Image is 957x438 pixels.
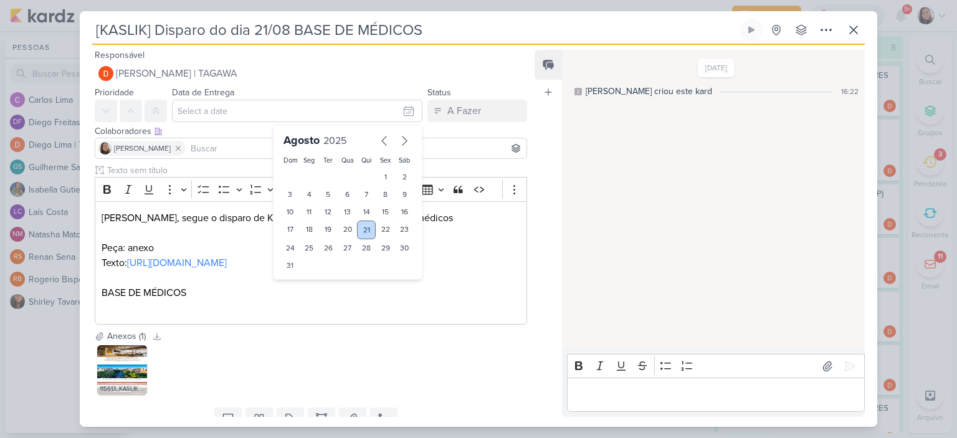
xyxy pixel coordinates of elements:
div: Sáb [398,156,412,166]
img: Sharlene Khoury [99,142,112,155]
label: Prioridade [95,87,134,98]
div: 11 [300,203,319,221]
p: Peça: anexo [102,240,520,255]
div: 27 [338,239,357,257]
div: Sex [378,156,393,166]
label: Data de Entrega [172,87,234,98]
div: 18 [300,221,319,239]
div: Editor toolbar [95,177,527,201]
div: Colaboradores [95,125,527,138]
div: 30 [395,239,414,257]
div: 9 [395,186,414,203]
span: 2025 [323,135,346,147]
button: A Fazer [427,100,527,122]
div: 24 [281,239,300,257]
div: 12 [319,203,338,221]
span: Agosto [283,133,320,147]
div: 5 [319,186,338,203]
input: Kard Sem Título [92,19,738,41]
a: [URL][DOMAIN_NAME] [127,257,227,269]
div: 13 [338,203,357,221]
div: 29 [376,239,395,257]
p: BASE DE MÉDICOS [102,285,520,300]
div: Dom [283,156,298,166]
p: [PERSON_NAME], segue o disparo de Kaslik de hj (21/08) para a base de médicos [102,211,520,226]
div: 15 [376,203,395,221]
input: Select a date [172,100,422,122]
div: 28 [357,239,376,257]
div: 10 [281,203,300,221]
div: 14 [357,203,376,221]
div: Ter [321,156,336,166]
div: 16 [395,203,414,221]
div: 25 [300,239,319,257]
div: 4 [300,186,319,203]
div: 115613_KASLIK _ E-MAIL MKT _ KASLIK IBIRAPUERA _ BASE MEDICOS _ ENTRE UM PLANTÃO E OUTRO VOCÊ POD... [97,383,147,395]
div: 26 [319,239,338,257]
img: Diego Lima | TAGAWA [98,66,113,81]
label: Status [427,87,451,98]
div: 21 [357,221,376,239]
div: 6 [338,186,357,203]
div: Anexos (1) [107,330,146,343]
div: 8 [376,186,395,203]
div: Editor toolbar [567,354,865,378]
div: Qua [340,156,355,166]
div: A Fazer [447,103,481,118]
div: 16:22 [841,86,859,97]
div: 19 [319,221,338,239]
button: [PERSON_NAME] | TAGAWA [95,62,527,85]
span: [PERSON_NAME] | TAGAWA [116,66,237,81]
div: 31 [281,257,300,274]
div: Seg [302,156,317,166]
div: 22 [376,221,395,239]
div: Ligar relógio [746,25,756,35]
span: [PERSON_NAME] [114,143,171,154]
div: [PERSON_NAME] criou este kard [586,85,712,98]
img: nNe5bHOKB9AHXb0ikXu6h2TMvwaNNb2Wail80CDt.jpg [97,345,147,395]
div: Editor editing area: main [567,378,865,412]
div: 20 [338,221,357,239]
input: Texto sem título [105,164,527,177]
div: Qui [359,156,374,166]
div: 17 [281,221,300,239]
div: 2 [395,168,414,186]
div: Editor editing area: main [95,201,527,325]
label: Responsável [95,50,145,60]
div: 7 [357,186,376,203]
div: 23 [395,221,414,239]
input: Buscar [188,141,524,156]
div: 1 [376,168,395,186]
p: Texto: [102,255,520,270]
div: 3 [281,186,300,203]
